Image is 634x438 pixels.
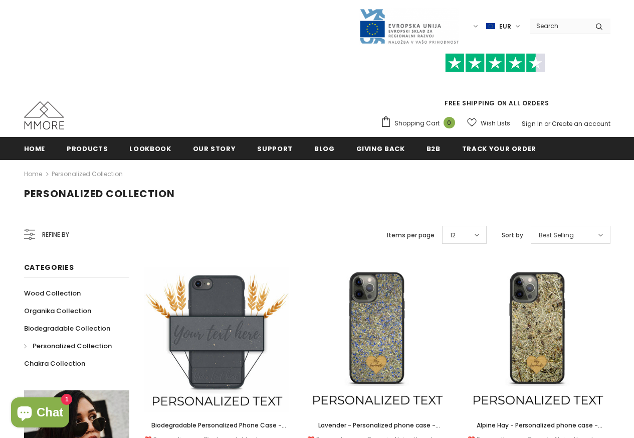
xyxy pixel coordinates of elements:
span: Organika Collection [24,306,91,316]
a: Javni Razpis [359,22,459,30]
span: Track your order [462,144,536,154]
a: Wish Lists [467,114,510,132]
inbox-online-store-chat: Shopify online store chat [8,397,72,430]
span: B2B [427,144,441,154]
label: Sort by [502,230,523,240]
a: Home [24,137,46,160]
span: Refine by [42,229,69,240]
span: Lookbook [129,144,171,154]
span: Personalized Collection [24,187,175,201]
span: Our Story [193,144,236,154]
label: Items per page [387,230,435,240]
span: Biodegradable Collection [24,324,110,333]
span: Giving back [356,144,405,154]
span: or [544,119,550,128]
span: support [257,144,293,154]
a: Blog [314,137,335,160]
img: Javni Razpis [359,8,459,45]
span: Personalized Collection [33,341,112,351]
a: Biodegradable Personalized Phone Case - Black [144,420,290,431]
img: MMORE Cases [24,101,64,129]
input: Search Site [530,19,588,33]
span: Chakra Collection [24,359,85,368]
span: Shopping Cart [394,118,440,128]
img: Trust Pilot Stars [445,53,545,73]
span: 0 [444,117,455,128]
a: Biodegradable Collection [24,320,110,337]
span: Wood Collection [24,288,81,298]
a: Chakra Collection [24,355,85,372]
a: support [257,137,293,160]
a: Personalized Collection [52,170,123,178]
iframe: Customer reviews powered by Trustpilot [380,72,610,98]
a: Sign In [522,119,543,128]
a: Create an account [552,119,610,128]
a: Organika Collection [24,302,91,320]
span: FREE SHIPPING ON ALL ORDERS [380,58,610,107]
a: Wood Collection [24,284,81,302]
span: 12 [450,230,456,240]
a: Shopping Cart 0 [380,116,460,131]
a: Home [24,168,42,180]
a: Our Story [193,137,236,160]
a: Lavender - Personalized phone case - Personalized gift [305,420,450,431]
span: Home [24,144,46,154]
span: Blog [314,144,335,154]
a: B2B [427,137,441,160]
a: Products [67,137,108,160]
span: Wish Lists [481,118,510,128]
a: Giving back [356,137,405,160]
span: Best Selling [539,230,574,240]
span: Categories [24,262,74,272]
a: Track your order [462,137,536,160]
a: Personalized Collection [24,337,112,355]
a: Alpine Hay - Personalized phone case - Personalized gift [465,420,610,431]
span: Products [67,144,108,154]
a: Lookbook [129,137,171,160]
span: EUR [499,22,511,32]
